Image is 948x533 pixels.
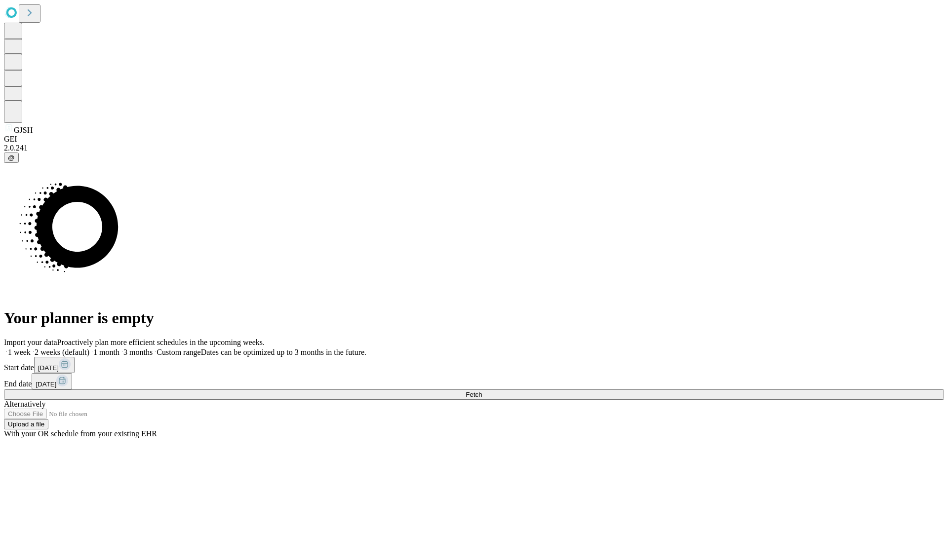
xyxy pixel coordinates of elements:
span: Proactively plan more efficient schedules in the upcoming weeks. [57,338,265,346]
button: [DATE] [32,373,72,389]
span: Dates can be optimized up to 3 months in the future. [201,348,366,356]
span: Fetch [466,391,482,398]
span: With your OR schedule from your existing EHR [4,429,157,438]
div: Start date [4,357,944,373]
button: @ [4,152,19,163]
span: GJSH [14,126,33,134]
span: [DATE] [36,381,56,388]
span: Alternatively [4,400,45,408]
button: Upload a file [4,419,48,429]
button: Fetch [4,389,944,400]
span: 1 month [93,348,119,356]
span: 3 months [123,348,153,356]
span: 1 week [8,348,31,356]
button: [DATE] [34,357,75,373]
span: 2 weeks (default) [35,348,89,356]
h1: Your planner is empty [4,309,944,327]
span: Import your data [4,338,57,346]
div: GEI [4,135,944,144]
div: 2.0.241 [4,144,944,152]
span: @ [8,154,15,161]
div: End date [4,373,944,389]
span: [DATE] [38,364,59,372]
span: Custom range [157,348,200,356]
